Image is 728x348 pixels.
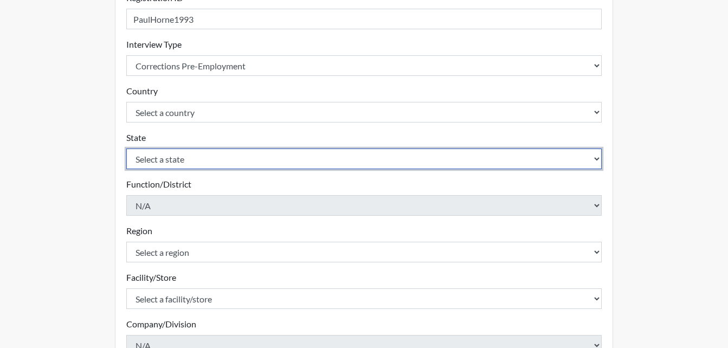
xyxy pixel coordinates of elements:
[126,38,182,51] label: Interview Type
[126,271,176,284] label: Facility/Store
[126,85,158,98] label: Country
[126,178,191,191] label: Function/District
[126,131,146,144] label: State
[126,9,602,29] input: Insert a Registration ID, which needs to be a unique alphanumeric value for each interviewee
[126,318,196,331] label: Company/Division
[126,224,152,237] label: Region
